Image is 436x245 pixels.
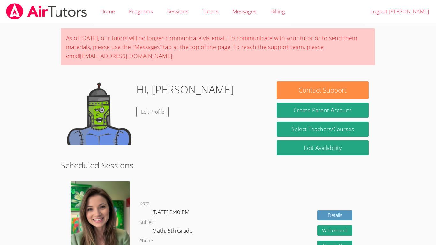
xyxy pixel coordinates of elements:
[136,81,234,98] h1: Hi, [PERSON_NAME]
[152,226,193,237] dd: Math: 5th Grade
[152,208,190,216] span: [DATE] 2:40 PM
[277,103,369,118] button: Create Parent Account
[277,81,369,99] button: Contact Support
[277,140,369,155] a: Edit Availability
[277,122,369,137] a: Select Teachers/Courses
[139,200,149,208] dt: Date
[61,28,375,65] div: As of [DATE], our tutors will no longer communicate via email. To communicate with your tutor or ...
[317,225,352,236] button: Whiteboard
[61,159,375,171] h2: Scheduled Sessions
[67,81,131,145] img: default.png
[139,219,155,226] dt: Subject
[232,8,256,15] span: Messages
[136,107,169,117] a: Edit Profile
[317,210,352,221] a: Details
[5,3,88,19] img: airtutors_banner-c4298cdbf04f3fff15de1276eac7730deb9818008684d7c2e4769d2f7ddbe033.png
[139,237,153,245] dt: Phone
